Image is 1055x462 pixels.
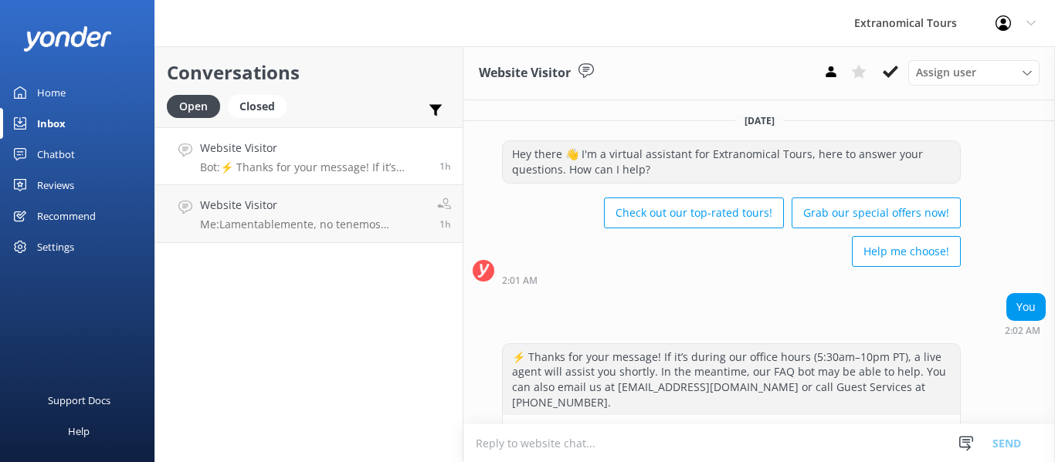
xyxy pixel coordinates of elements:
[167,95,220,118] div: Open
[37,108,66,139] div: Inbox
[37,201,96,231] div: Recommend
[37,170,74,201] div: Reviews
[1005,326,1040,336] strong: 2:02 AM
[167,97,228,114] a: Open
[502,276,538,285] strong: 2:01 AM
[1005,325,1046,336] div: Sep 08 2025 11:02am (UTC -07:00) America/Tijuana
[23,26,112,52] img: yonder-white-logo.png
[37,77,66,108] div: Home
[200,160,428,174] p: Bot: ⚡ Thanks for your message! If it’s during our office hours (5:30am–10pm PT), a live agent wi...
[48,385,110,416] div: Support Docs
[200,197,426,214] h4: Website Visitor
[228,97,294,114] a: Closed
[735,114,784,127] span: [DATE]
[200,218,426,231] p: Me: Lamentablemente, no tenemos existencias para mañana. La próxima disponibilidad sería el día 10.
[200,140,428,157] h4: Website Visitor
[908,60,1040,85] div: Assign User
[604,197,784,228] button: Check out our top-rated tours!
[503,344,960,415] div: ⚡ Thanks for your message! If it’s during our office hours (5:30am–10pm PT), a live agent will as...
[1007,294,1045,320] div: You
[37,231,74,262] div: Settings
[228,95,287,118] div: Closed
[155,127,463,185] a: Website VisitorBot:⚡ Thanks for your message! If it’s during our office hours (5:30am–10pm PT), a...
[68,416,90,447] div: Help
[503,141,960,182] div: Hey there 👋 I'm a virtual assistant for Extranomical Tours, here to answer your questions. How ca...
[503,415,960,446] button: 📩 Contact me by email
[479,63,571,83] h3: Website Visitor
[37,139,75,170] div: Chatbot
[916,64,976,81] span: Assign user
[155,185,463,243] a: Website VisitorMe:Lamentablemente, no tenemos existencias para mañana. La próxima disponibilidad ...
[439,160,451,173] span: Sep 08 2025 11:02am (UTC -07:00) America/Tijuana
[167,58,451,87] h2: Conversations
[439,218,451,231] span: Sep 08 2025 10:57am (UTC -07:00) America/Tijuana
[792,197,961,228] button: Grab our special offers now!
[852,236,961,267] button: Help me choose!
[502,275,961,285] div: Sep 08 2025 11:01am (UTC -07:00) America/Tijuana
